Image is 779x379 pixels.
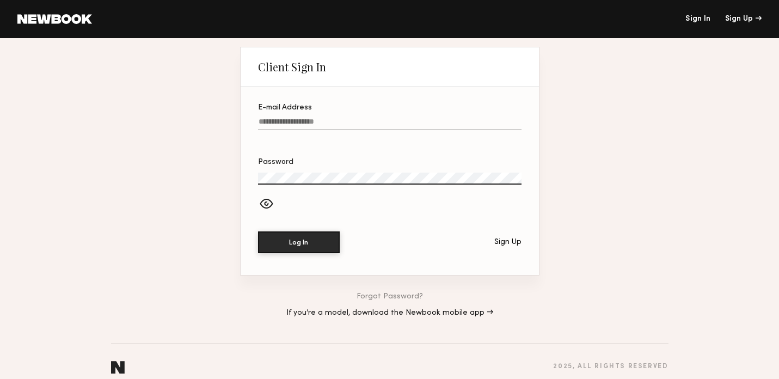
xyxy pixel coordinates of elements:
[258,173,522,185] input: Password
[685,15,710,23] a: Sign In
[494,239,522,246] div: Sign Up
[258,118,522,130] input: E-mail Address
[725,15,762,23] div: Sign Up
[258,158,522,166] div: Password
[258,104,522,112] div: E-mail Address
[553,363,668,370] div: 2025 , all rights reserved
[286,309,493,317] a: If you’re a model, download the Newbook mobile app →
[357,293,423,301] a: Forgot Password?
[258,231,340,253] button: Log In
[258,60,326,74] div: Client Sign In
